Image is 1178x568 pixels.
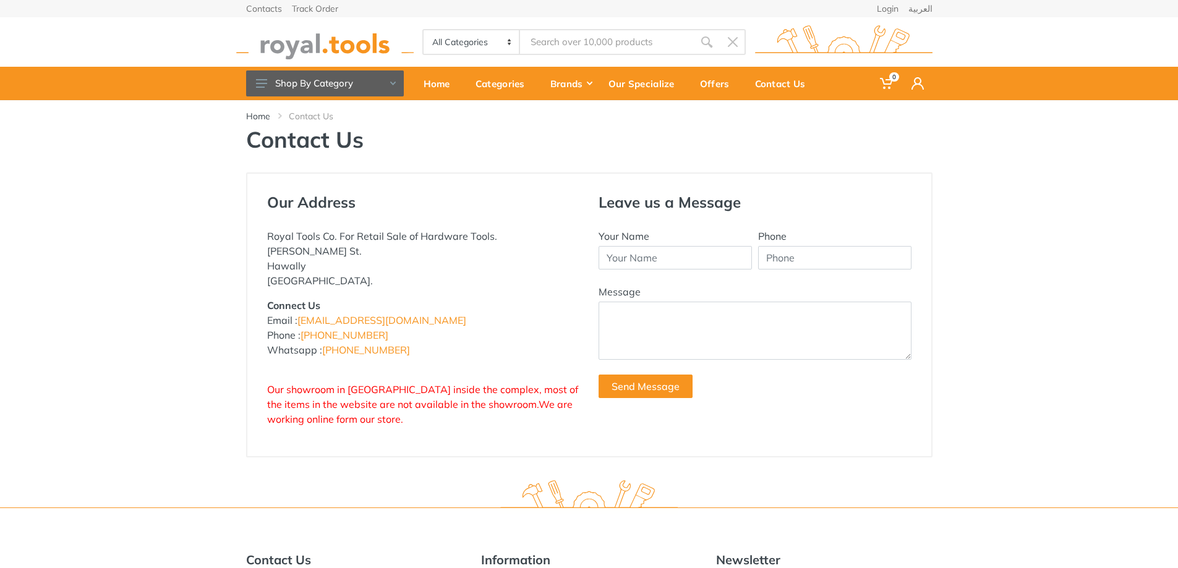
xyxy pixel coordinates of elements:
label: Your Name [599,229,649,244]
p: Royal Tools Co. For Retail Sale of Hardware Tools. [PERSON_NAME] St. Hawally [GEOGRAPHIC_DATA]. [267,229,580,288]
input: Site search [520,29,693,55]
input: Your Name [599,246,752,269]
a: Track Order [292,4,338,13]
button: Shop By Category [246,70,404,96]
div: Categories [467,70,542,96]
nav: breadcrumb [246,110,933,122]
div: Offers [691,70,746,96]
span: Our showroom in [GEOGRAPHIC_DATA] inside the complex, most of the items in the website are not av... [267,383,578,425]
a: العربية [908,4,933,13]
a: Our Specialize [600,67,691,100]
input: Phone [758,246,911,269]
div: Our Specialize [600,70,691,96]
select: Category [424,30,521,54]
a: [PHONE_NUMBER] [301,329,388,341]
button: Send Message [599,375,693,398]
img: royal.tools Logo [500,480,678,514]
a: Login [877,4,898,13]
h5: Newsletter [716,553,933,567]
div: Contact Us [746,70,822,96]
a: Home [246,110,270,122]
h4: Our Address [267,193,580,211]
a: [EMAIL_ADDRESS][DOMAIN_NAME] [297,314,466,326]
div: Brands [542,70,600,96]
a: Contact Us [746,67,822,100]
a: 0 [871,67,903,100]
div: Home [415,70,467,96]
a: [PHONE_NUMBER] [322,344,410,356]
h4: Leave us a Message [599,193,911,211]
a: Offers [691,67,746,100]
h5: Contact Us [246,553,463,567]
label: Message [599,284,641,299]
strong: Connect Us [267,299,320,312]
a: Home [415,67,467,100]
span: 0 [889,72,899,82]
li: Contact Us [289,110,352,122]
p: Email : Phone : Whatsapp : [267,298,580,357]
img: royal.tools Logo [236,25,414,59]
h5: Information [481,553,698,567]
img: royal.tools Logo [755,25,933,59]
a: Contacts [246,4,282,13]
label: Phone [758,229,787,244]
a: Categories [467,67,542,100]
h1: Contact Us [246,126,933,153]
